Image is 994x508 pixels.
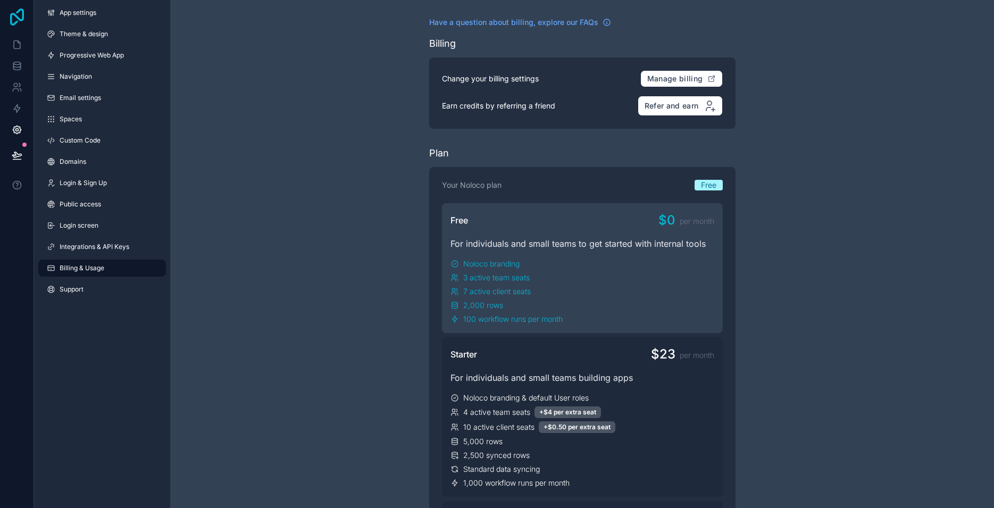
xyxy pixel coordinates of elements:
span: $23 [651,346,675,363]
span: Support [60,285,83,294]
span: 3 active team seats [463,272,530,283]
button: Manage billing [640,70,723,87]
span: App settings [60,9,96,17]
span: 10 active client seats [463,422,534,432]
span: Spaces [60,115,82,123]
div: +$0.50 per extra seat [539,421,615,433]
a: Have a question about billing, explore our FAQs [429,17,611,28]
span: Noloco branding [463,259,520,269]
span: 7 active client seats [463,286,531,297]
a: Login screen [38,217,166,234]
span: Custom Code [60,136,101,145]
a: Login & Sign Up [38,174,166,191]
a: Navigation [38,68,166,85]
span: Domains [60,157,86,166]
a: Integrations & API Keys [38,238,166,255]
a: Billing & Usage [38,260,166,277]
span: Integrations & API Keys [60,243,129,251]
a: Theme & design [38,26,166,43]
span: Login & Sign Up [60,179,107,187]
div: +$4 per extra seat [534,406,601,418]
p: Earn credits by referring a friend [442,101,555,111]
p: Your Noloco plan [442,180,502,190]
span: Progressive Web App [60,51,124,60]
span: Manage billing [647,74,703,84]
span: 4 active team seats [463,407,530,418]
span: Refer and earn [645,101,699,111]
span: Noloco branding & default User roles [463,393,589,403]
a: Support [38,281,166,298]
a: Custom Code [38,132,166,149]
span: 100 workflow runs per month [463,314,563,324]
span: 5,000 rows [463,436,503,447]
span: Login screen [60,221,98,230]
span: $0 [658,212,675,229]
div: Billing [429,36,456,51]
a: Spaces [38,111,166,128]
div: For individuals and small teams building apps [450,371,714,384]
span: Theme & design [60,30,108,38]
span: 2,500 synced rows [463,450,530,461]
span: 1,000 workflow runs per month [463,478,570,488]
div: Plan [429,146,449,161]
a: Domains [38,153,166,170]
a: Public access [38,196,166,213]
span: Free [701,180,716,190]
div: For individuals and small teams to get started with internal tools [450,237,714,250]
span: Standard data syncing [463,464,540,474]
span: Email settings [60,94,101,102]
span: per month [680,216,714,227]
a: Progressive Web App [38,47,166,64]
span: Navigation [60,72,92,81]
span: 2,000 rows [463,300,503,311]
a: Email settings [38,89,166,106]
span: per month [680,350,714,361]
a: App settings [38,4,166,21]
span: Starter [450,348,477,361]
span: Free [450,214,468,227]
button: Refer and earn [638,96,723,116]
span: Have a question about billing, explore our FAQs [429,17,598,28]
p: Change your billing settings [442,73,539,84]
span: Public access [60,200,101,209]
span: Billing & Usage [60,264,104,272]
